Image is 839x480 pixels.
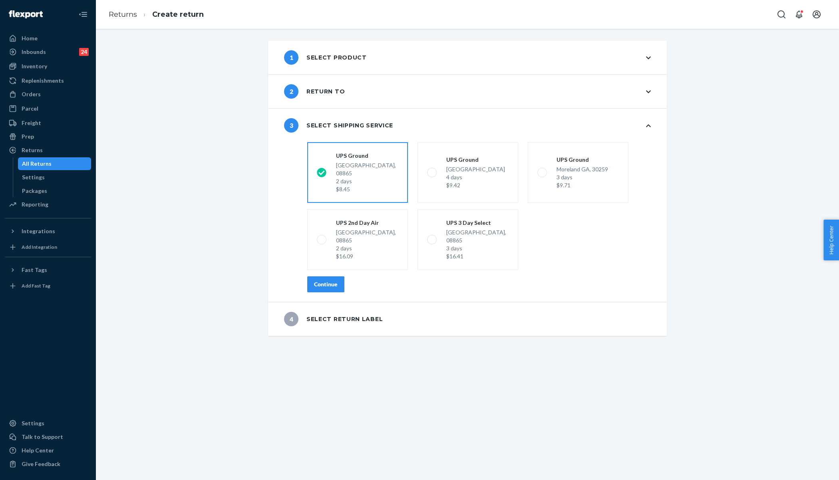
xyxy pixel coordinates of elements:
[22,187,47,195] div: Packages
[22,77,64,85] div: Replenishments
[22,160,52,168] div: All Returns
[152,10,204,19] a: Create return
[773,6,789,22] button: Open Search Box
[22,48,46,56] div: Inbounds
[5,130,91,143] a: Prep
[5,444,91,457] a: Help Center
[5,46,91,58] a: Inbounds24
[307,276,344,292] button: Continue
[284,312,383,326] div: Select return label
[446,181,505,189] div: $9.42
[5,88,91,101] a: Orders
[22,146,43,154] div: Returns
[109,10,137,19] a: Returns
[22,227,55,235] div: Integrations
[446,219,509,227] div: UPS 3 Day Select
[284,84,345,99] div: Return to
[336,228,398,260] div: [GEOGRAPHIC_DATA], 08865
[22,200,48,208] div: Reporting
[22,90,41,98] div: Orders
[446,156,505,164] div: UPS Ground
[22,433,63,441] div: Talk to Support
[557,173,608,181] div: 3 days
[18,184,91,197] a: Packages
[446,228,509,260] div: [GEOGRAPHIC_DATA], 08865
[5,225,91,238] button: Integrations
[22,34,38,42] div: Home
[5,264,91,276] button: Fast Tags
[284,84,298,99] span: 2
[557,181,608,189] div: $9.71
[314,280,338,288] div: Continue
[446,173,505,181] div: 4 days
[5,198,91,211] a: Reporting
[22,244,57,250] div: Add Integration
[336,152,398,160] div: UPS Ground
[22,282,50,289] div: Add Fast Tag
[22,173,45,181] div: Settings
[336,244,398,252] div: 2 days
[5,280,91,292] a: Add Fast Tag
[5,241,91,254] a: Add Integration
[557,165,608,189] div: Moreland GA, 30259
[22,133,34,141] div: Prep
[22,419,44,427] div: Settings
[22,105,38,113] div: Parcel
[446,244,509,252] div: 3 days
[446,252,509,260] div: $16.41
[102,3,210,26] ol: breadcrumbs
[75,6,91,22] button: Close Navigation
[22,62,47,70] div: Inventory
[336,177,398,185] div: 2 days
[823,220,839,260] button: Help Center
[22,446,54,454] div: Help Center
[5,32,91,45] a: Home
[336,252,398,260] div: $16.09
[557,156,608,164] div: UPS Ground
[18,157,91,170] a: All Returns
[284,312,298,326] span: 4
[284,118,298,133] span: 3
[22,119,41,127] div: Freight
[5,417,91,430] a: Settings
[5,60,91,73] a: Inventory
[22,266,47,274] div: Fast Tags
[5,74,91,87] a: Replenishments
[22,460,60,468] div: Give Feedback
[9,10,43,18] img: Flexport logo
[284,118,393,133] div: Select shipping service
[5,458,91,470] button: Give Feedback
[336,161,398,193] div: [GEOGRAPHIC_DATA], 08865
[791,6,807,22] button: Open notifications
[5,430,91,443] a: Talk to Support
[5,117,91,129] a: Freight
[336,185,398,193] div: $8.45
[284,50,367,65] div: Select product
[446,165,505,189] div: [GEOGRAPHIC_DATA]
[809,6,825,22] button: Open account menu
[18,171,91,184] a: Settings
[336,219,398,227] div: UPS 2nd Day Air
[79,48,89,56] div: 24
[5,102,91,115] a: Parcel
[284,50,298,65] span: 1
[5,144,91,157] a: Returns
